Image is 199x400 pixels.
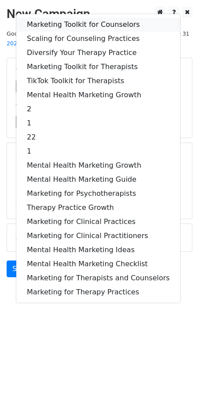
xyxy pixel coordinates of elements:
a: Marketing for Clinical Practitioners [16,229,180,243]
a: Marketing for Psychotherapists [16,187,180,201]
a: Mental Health Marketing Ideas [16,243,180,257]
a: Marketing Toolkit for Therapists [16,60,180,74]
a: Marketing for Clinical Practices [16,215,180,229]
a: Mental Health Marketing Growth [16,88,180,102]
a: Mental Health Marketing Growth [16,158,180,172]
a: Marketing for Therapy Practices [16,285,180,299]
a: 2 [16,102,180,116]
a: Mental Health Marketing Guide [16,172,180,187]
a: TikTok Toolkit for Therapists [16,74,180,88]
iframe: Chat Widget [155,358,199,400]
a: Marketing Toolkit for Counselors [16,18,180,32]
a: Therapy Practice Growth [16,201,180,215]
small: Google Sheet: [7,30,125,47]
a: Send [7,261,36,277]
a: Mental Health Marketing Checklist [16,257,180,271]
a: Diversify Your Therapy Practice [16,46,180,60]
h2: New Campaign [7,7,192,22]
a: Marketing for Therapists and Counselors [16,271,180,285]
a: Scaling for Counseling Practices [16,32,180,46]
a: 1 [16,144,180,158]
a: 22 [16,130,180,144]
a: 1 [16,116,180,130]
